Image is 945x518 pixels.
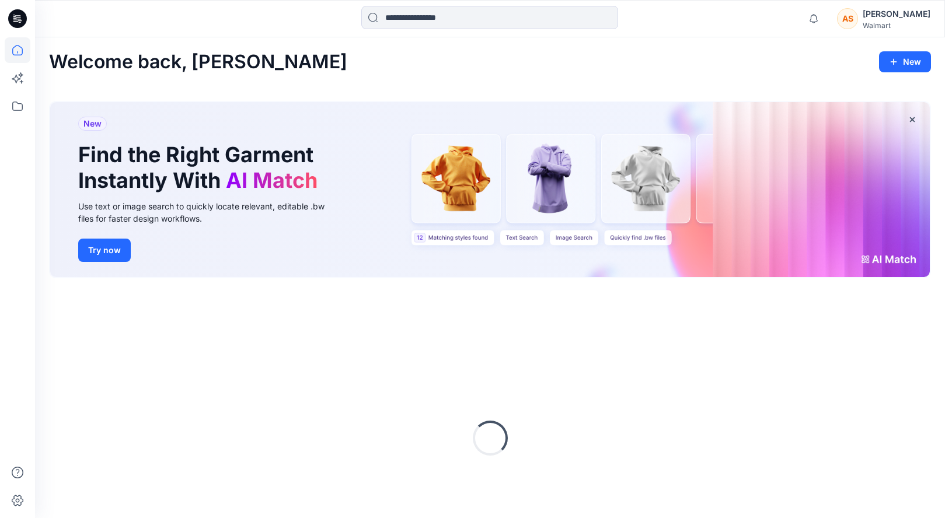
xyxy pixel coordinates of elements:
[879,51,931,72] button: New
[863,21,930,30] div: Walmart
[49,51,347,73] h2: Welcome back, [PERSON_NAME]
[78,142,323,192] h1: Find the Right Garment Instantly With
[78,200,341,225] div: Use text or image search to quickly locate relevant, editable .bw files for faster design workflows.
[863,7,930,21] div: [PERSON_NAME]
[83,117,102,131] span: New
[226,167,318,193] span: AI Match
[78,239,131,262] button: Try now
[837,8,858,29] div: AS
